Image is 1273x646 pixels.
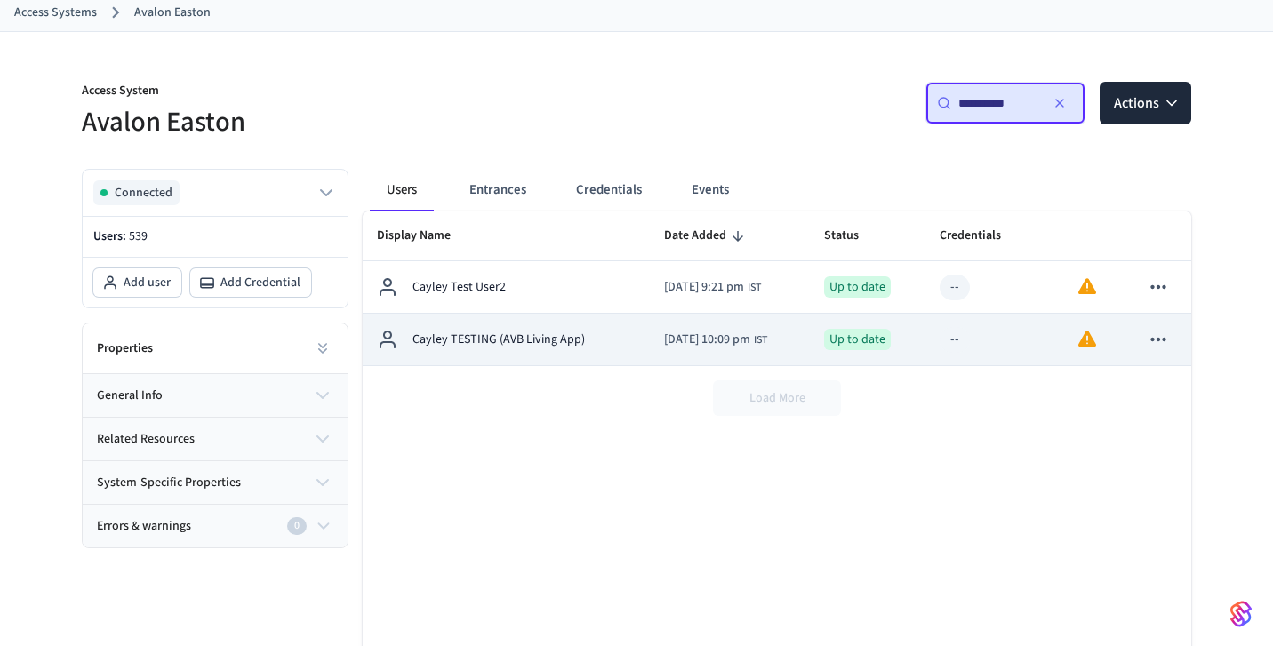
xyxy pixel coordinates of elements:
span: Errors & warnings [97,517,191,536]
p: Cayley Test User2 [412,278,506,297]
span: system-specific properties [97,474,241,492]
button: Entrances [455,169,540,211]
img: SeamLogoGradient.69752ec5.svg [1230,600,1252,628]
p: Users: [93,227,337,246]
h2: Properties [97,339,153,357]
div: Up to date [824,329,891,350]
a: Avalon Easton [134,4,211,22]
button: Add Credential [190,268,311,297]
div: -- [950,278,959,297]
span: IST [754,332,767,348]
span: Credentials [940,222,1024,250]
button: Credentials [562,169,656,211]
span: Date Added [664,222,749,250]
span: [DATE] 9:21 pm [664,278,744,297]
button: general info [83,374,348,417]
button: Events [677,169,743,211]
span: Add user [124,274,171,291]
h5: Avalon Easton [82,104,626,140]
button: Errors & warnings0 [83,505,348,547]
div: Asia/Calcutta [664,278,761,297]
button: Actions [1100,82,1191,124]
span: general info [97,387,163,405]
button: Add user [93,268,181,297]
p: Access System [82,82,626,104]
span: Add Credential [220,274,300,291]
span: 539 [129,227,148,245]
span: Status [824,222,882,250]
div: 0 [287,517,307,535]
a: Access Systems [14,4,97,22]
span: related resources [97,430,195,449]
button: Connected [93,180,337,205]
div: -- [950,331,959,349]
button: related resources [83,418,348,460]
div: Asia/Calcutta [664,331,767,349]
span: Display Name [377,222,474,250]
table: sticky table [363,211,1191,366]
span: [DATE] 10:09 pm [664,331,750,349]
p: Cayley TESTING (AVB Living App) [412,331,585,349]
button: Users [370,169,434,211]
div: Up to date [824,276,891,298]
button: system-specific properties [83,461,348,504]
span: Connected [115,184,172,202]
span: IST [748,280,761,296]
